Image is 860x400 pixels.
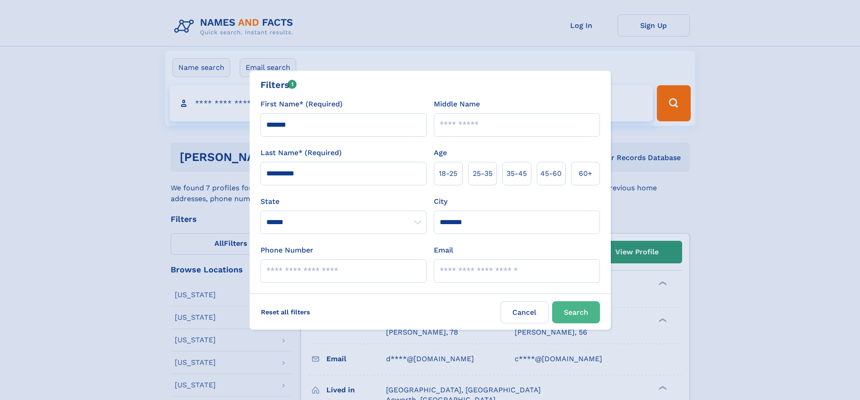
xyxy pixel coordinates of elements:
div: Filters [260,78,297,92]
span: 45‑60 [540,168,562,179]
label: Middle Name [434,99,480,110]
button: Search [552,301,600,323]
label: Age [434,147,447,158]
span: 18‑25 [439,168,457,179]
label: First Name* (Required) [260,99,343,110]
label: Phone Number [260,245,313,256]
span: 25‑35 [473,168,493,179]
label: State [260,196,427,207]
label: Reset all filters [255,301,316,323]
label: Last Name* (Required) [260,147,342,158]
label: City [434,196,447,207]
span: 35‑45 [507,168,527,179]
label: Email [434,245,453,256]
label: Cancel [501,301,549,323]
span: 60+ [579,168,592,179]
